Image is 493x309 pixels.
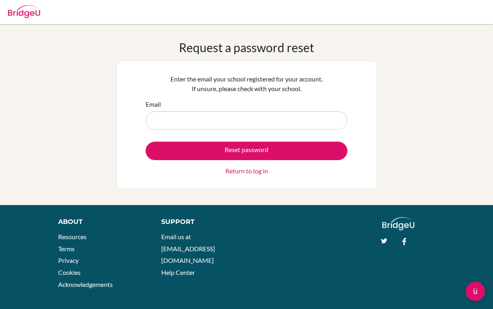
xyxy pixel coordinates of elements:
a: Resources [58,233,87,240]
div: About [58,217,143,227]
a: Terms [58,245,75,252]
img: Bridge-U [8,5,40,18]
a: Cookies [58,268,81,276]
a: Email us at [EMAIL_ADDRESS][DOMAIN_NAME] [161,233,215,264]
p: Enter the email your school registered for your account. If unsure, please check with your school. [146,74,347,94]
a: Privacy [58,256,79,264]
a: Return to log in [225,166,268,176]
a: Help Center [161,268,195,276]
h1: Request a password reset [179,40,314,55]
a: Acknowledgements [58,281,113,288]
label: Email [146,100,161,109]
div: Open Intercom Messenger [466,282,485,301]
img: logo_white@2x-f4f0deed5e89b7ecb1c2cc34c3e3d731f90f0f143d5ea2071677605dd97b5244.png [382,217,415,230]
div: Support [161,217,239,227]
button: Reset password [146,142,347,160]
